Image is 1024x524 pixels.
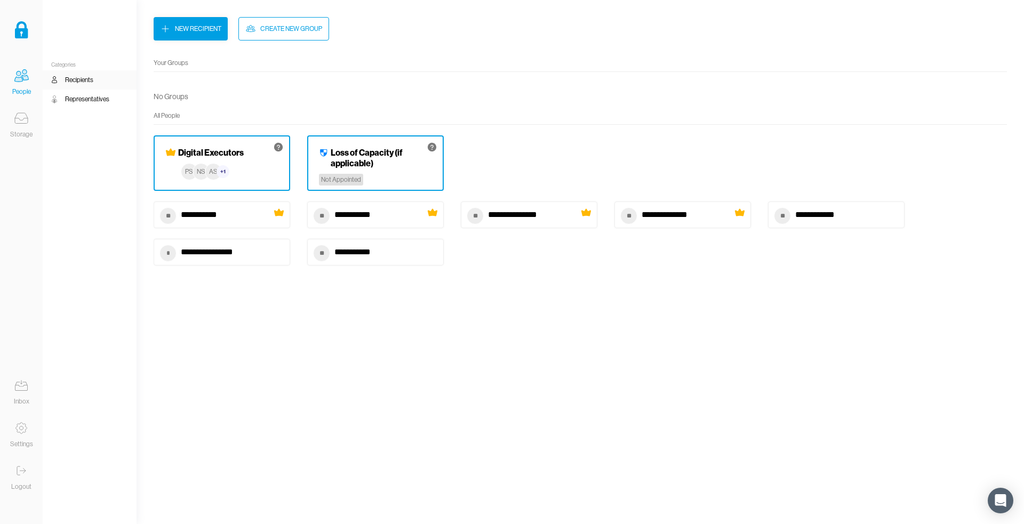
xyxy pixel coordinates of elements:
div: NS [193,163,210,180]
div: AS [205,163,222,180]
div: +1 [217,165,229,178]
button: New Recipient [154,17,228,41]
div: Inbox [14,396,29,407]
div: PS [181,163,198,180]
div: Representatives [65,94,109,104]
a: Representatives [43,90,137,109]
div: Open Intercom Messenger [988,488,1013,513]
div: Categories [43,62,137,68]
div: Create New Group [260,23,322,34]
div: Recipients [65,75,93,85]
div: Settings [10,439,33,449]
a: Recipients [43,70,137,90]
div: No Groups [154,89,188,104]
div: People [12,86,31,97]
div: Storage [10,129,33,140]
div: Logout [11,481,31,492]
div: All People [154,110,1007,121]
div: New Recipient [175,23,221,34]
h4: Digital Executors [178,147,244,158]
div: Your Groups [154,58,1007,68]
div: Not Appointed [319,174,363,186]
button: Create New Group [238,17,329,41]
h4: Loss of Capacity (if applicable) [331,147,432,168]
